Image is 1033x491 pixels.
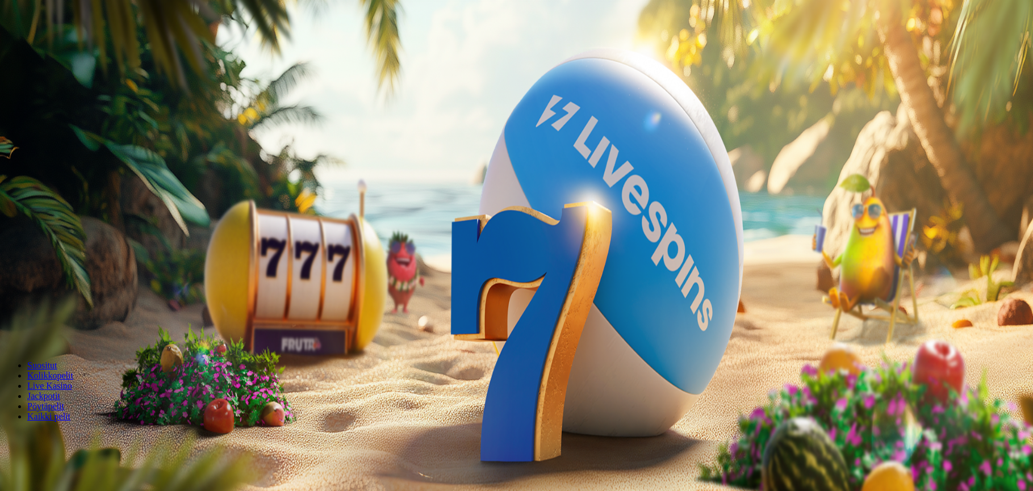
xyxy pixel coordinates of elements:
[27,360,57,370] a: Suositut
[27,412,70,421] a: Kaikki pelit
[27,381,72,391] a: Live Kasino
[5,341,1028,443] header: Lobby
[27,371,73,380] a: Kolikkopelit
[27,401,64,411] a: Pöytäpelit
[27,391,60,401] a: Jackpotit
[5,341,1028,422] nav: Lobby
